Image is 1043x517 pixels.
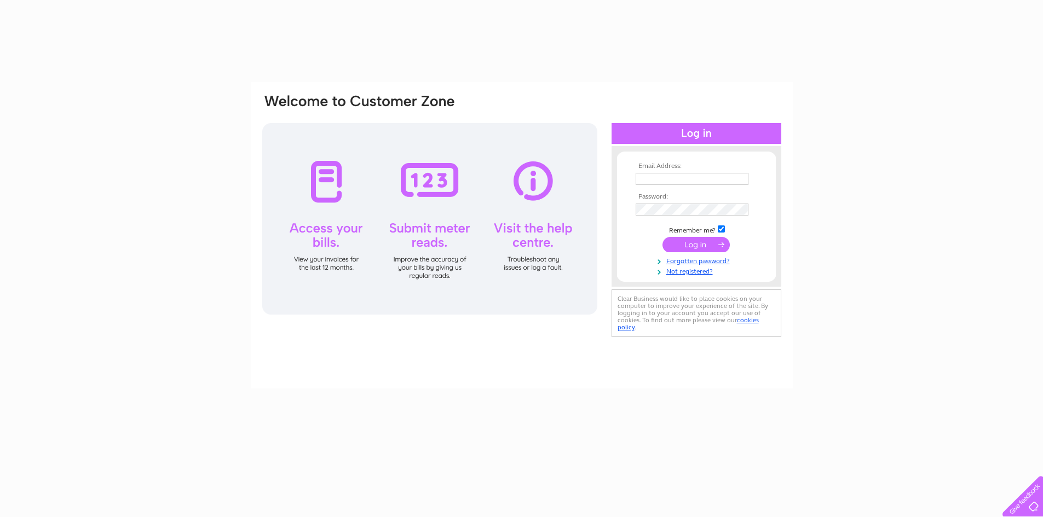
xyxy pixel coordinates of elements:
[633,193,760,201] th: Password:
[612,289,781,337] div: Clear Business would like to place cookies on your computer to improve your experience of the sit...
[618,316,759,331] a: cookies policy
[636,255,760,265] a: Forgotten password?
[633,162,760,170] th: Email Address:
[633,224,760,235] td: Remember me?
[662,237,730,252] input: Submit
[636,265,760,276] a: Not registered?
